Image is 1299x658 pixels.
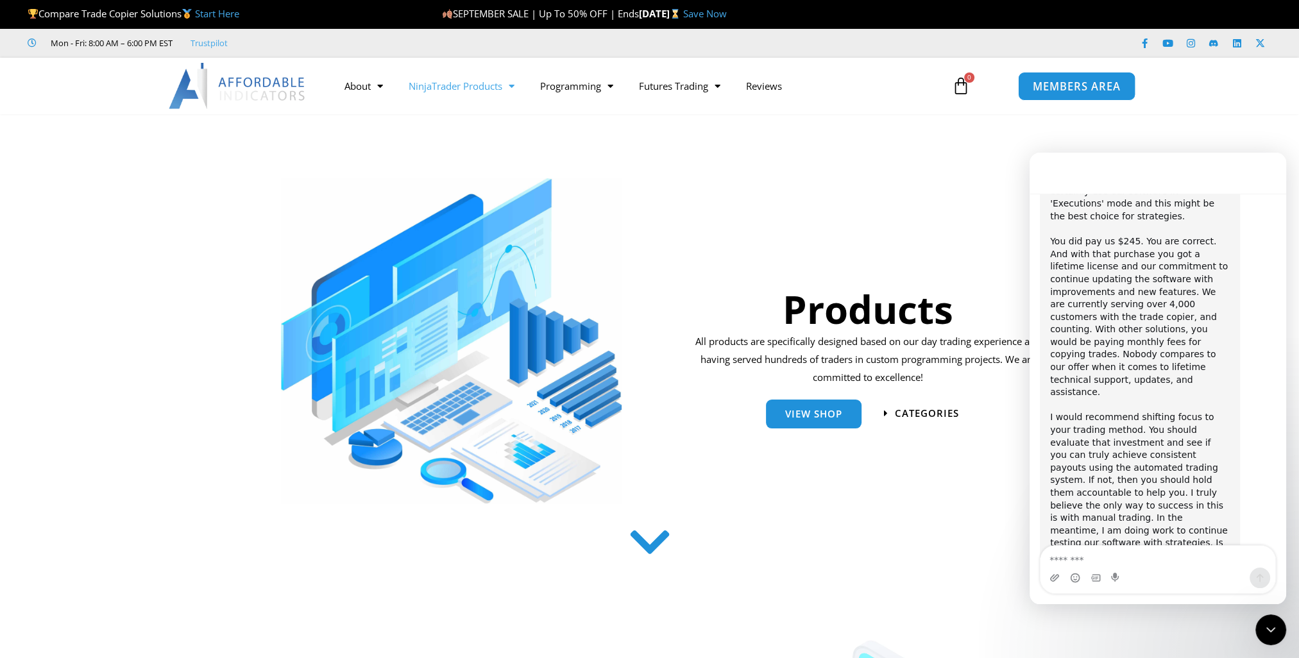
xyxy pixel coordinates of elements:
[964,72,974,83] span: 0
[785,409,842,419] span: View Shop
[28,7,239,20] span: Compare Trade Copier Solutions
[683,7,727,20] a: Save Now
[933,67,989,105] a: 0
[1018,71,1135,100] a: MEMBERS AREA
[626,71,733,101] a: Futures Trading
[40,420,51,430] button: Emoji picker
[332,71,396,101] a: About
[1033,81,1121,92] span: MEMBERS AREA
[195,7,239,20] a: Start Here
[766,400,862,428] a: View Shop
[220,415,241,435] button: Send a message…
[442,7,639,20] span: SEPTEMBER SALE | Up To 50% OFF | Ends
[670,9,680,19] img: ⌛
[1255,614,1286,645] iframe: Intercom live chat
[733,71,795,101] a: Reviews
[182,9,192,19] img: 🥇
[443,9,452,19] img: 🍂
[191,35,228,51] a: Trustpilot
[169,63,307,109] img: LogoAI | Affordable Indicators – NinjaTrader
[47,35,173,51] span: Mon - Fri: 8:00 AM – 6:00 PM EST
[28,9,38,19] img: 🏆
[527,71,626,101] a: Programming
[20,420,30,430] button: Upload attachment
[1030,153,1286,604] iframe: Intercom live chat
[639,7,683,20] strong: [DATE]
[895,409,959,418] span: categories
[884,409,959,418] a: categories
[61,420,71,430] button: Gif picker
[396,71,527,101] a: NinjaTrader Products
[11,393,246,415] textarea: Message…
[691,282,1046,336] h1: Products
[281,178,622,503] img: ProductsSection scaled | Affordable Indicators – NinjaTrader
[81,420,92,430] button: Start recording
[332,71,937,101] nav: Menu
[691,333,1046,387] p: All products are specifically designed based on our day trading experience and having served hund...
